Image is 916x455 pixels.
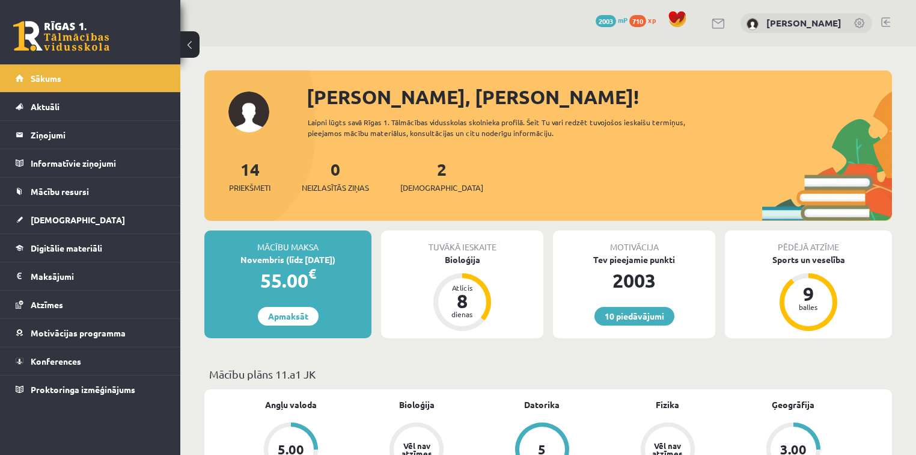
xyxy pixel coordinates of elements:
[790,284,826,303] div: 9
[16,347,165,375] a: Konferences
[524,398,560,411] a: Datorika
[16,149,165,177] a: Informatīvie ziņojumi
[400,182,483,194] span: [DEMOGRAPHIC_DATA]
[725,231,892,253] div: Pēdējā atzīme
[16,178,165,205] a: Mācību resursi
[790,303,826,311] div: balles
[31,262,165,290] legend: Maksājumi
[381,231,543,253] div: Tuvākā ieskaite
[31,214,125,225] span: [DEMOGRAPHIC_DATA]
[725,253,892,333] a: Sports un veselība 9 balles
[31,299,63,310] span: Atzīmes
[16,121,165,149] a: Ziņojumi
[265,398,317,411] a: Angļu valoda
[399,398,435,411] a: Bioloģija
[596,15,616,27] span: 2003
[229,158,270,194] a: 14Priekšmeti
[31,384,135,395] span: Proktoringa izmēģinājums
[258,307,319,326] a: Apmaksāt
[16,376,165,403] a: Proktoringa izmēģinājums
[596,15,627,25] a: 2003 mP
[618,15,627,25] span: mP
[444,311,480,318] div: dienas
[594,307,674,326] a: 10 piedāvājumi
[16,234,165,262] a: Digitālie materiāli
[629,15,646,27] span: 710
[16,64,165,92] a: Sākums
[31,121,165,149] legend: Ziņojumi
[553,253,715,266] div: Tev pieejamie punkti
[302,182,369,194] span: Neizlasītās ziņas
[381,253,543,333] a: Bioloģija Atlicis 8 dienas
[381,253,543,266] div: Bioloģija
[629,15,662,25] a: 710 xp
[209,366,887,382] p: Mācību plāns 11.a1 JK
[725,253,892,266] div: Sports un veselība
[31,149,165,177] legend: Informatīvie ziņojumi
[204,231,371,253] div: Mācību maksa
[747,18,759,30] img: Viktorija Bērziņa
[444,284,480,291] div: Atlicis
[31,327,126,338] span: Motivācijas programma
[302,158,369,194] a: 0Neizlasītās ziņas
[553,231,715,253] div: Motivācija
[204,266,371,295] div: 55.00
[16,93,165,120] a: Aktuāli
[16,319,165,347] a: Motivācijas programma
[444,291,480,311] div: 8
[307,82,892,111] div: [PERSON_NAME], [PERSON_NAME]!
[13,21,109,51] a: Rīgas 1. Tālmācības vidusskola
[16,262,165,290] a: Maksājumi
[766,17,841,29] a: [PERSON_NAME]
[31,73,61,84] span: Sākums
[229,182,270,194] span: Priekšmeti
[31,186,89,197] span: Mācību resursi
[308,117,720,138] div: Laipni lūgts savā Rīgas 1. Tālmācības vidusskolas skolnieka profilā. Šeit Tu vari redzēt tuvojošo...
[31,243,102,253] span: Digitālie materiāli
[204,253,371,266] div: Novembris (līdz [DATE])
[16,291,165,318] a: Atzīmes
[772,398,814,411] a: Ģeogrāfija
[31,356,81,367] span: Konferences
[656,398,679,411] a: Fizika
[31,101,60,112] span: Aktuāli
[308,265,316,282] span: €
[553,266,715,295] div: 2003
[16,206,165,234] a: [DEMOGRAPHIC_DATA]
[648,15,656,25] span: xp
[400,158,483,194] a: 2[DEMOGRAPHIC_DATA]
